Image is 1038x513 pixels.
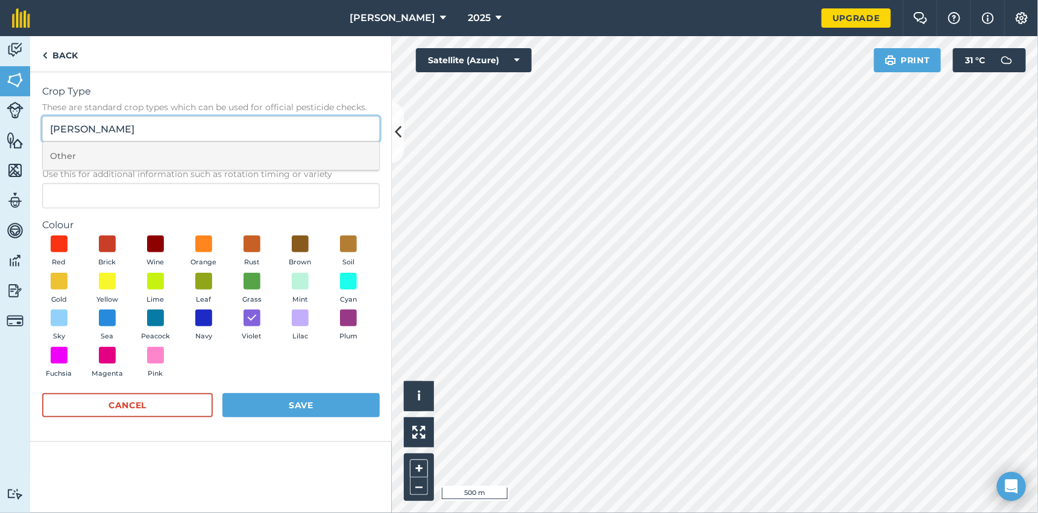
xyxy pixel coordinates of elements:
span: Plum [339,331,357,342]
img: svg+xml;base64,PHN2ZyB4bWxucz0iaHR0cDovL3d3dy53My5vcmcvMjAwMC9zdmciIHdpZHRoPSIxOSIgaGVpZ2h0PSIyNC... [885,53,896,67]
button: Fuchsia [42,347,76,379]
span: Rust [244,257,260,268]
button: 31 °C [953,48,1026,72]
span: Mint [292,294,308,305]
span: Red [52,257,66,268]
img: svg+xml;base64,PHN2ZyB4bWxucz0iaHR0cDovL3d3dy53My5vcmcvMjAwMC9zdmciIHdpZHRoPSIxOCIgaGVpZ2h0PSIyNC... [247,311,257,325]
img: Two speech bubbles overlapping with the left bubble in the forefront [913,12,928,24]
button: + [410,459,428,477]
img: A cog icon [1014,12,1029,24]
button: Wine [139,235,172,268]
img: svg+xml;base64,PHN2ZyB4bWxucz0iaHR0cDovL3d3dy53My5vcmcvMjAwMC9zdmciIHdpZHRoPSIxNyIgaGVpZ2h0PSIxNy... [982,11,994,25]
button: Print [874,48,942,72]
img: svg+xml;base64,PD94bWwgdmVyc2lvbj0iMS4wIiBlbmNvZGluZz0idXRmLTgiPz4KPCEtLSBHZW5lcmF0b3I6IEFkb2JlIE... [7,191,24,210]
img: svg+xml;base64,PD94bWwgdmVyc2lvbj0iMS4wIiBlbmNvZGluZz0idXRmLTgiPz4KPCEtLSBHZW5lcmF0b3I6IEFkb2JlIE... [7,222,24,240]
span: Crop Type [42,84,380,99]
img: svg+xml;base64,PD94bWwgdmVyc2lvbj0iMS4wIiBlbmNvZGluZz0idXRmLTgiPz4KPCEtLSBHZW5lcmF0b3I6IEFkb2JlIE... [7,41,24,59]
button: Leaf [187,273,221,305]
button: i [404,381,434,411]
span: These are standard crop types which can be used for official pesticide checks. [42,101,380,113]
span: 31 ° C [965,48,985,72]
button: Rust [235,235,269,268]
button: Plum [332,309,365,342]
a: Upgrade [822,8,891,28]
img: fieldmargin Logo [12,8,30,28]
img: svg+xml;base64,PD94bWwgdmVyc2lvbj0iMS4wIiBlbmNvZGluZz0idXRmLTgiPz4KPCEtLSBHZW5lcmF0b3I6IEFkb2JlIE... [7,312,24,329]
img: svg+xml;base64,PD94bWwgdmVyc2lvbj0iMS4wIiBlbmNvZGluZz0idXRmLTgiPz4KPCEtLSBHZW5lcmF0b3I6IEFkb2JlIE... [7,282,24,300]
span: Lilac [292,331,308,342]
img: svg+xml;base64,PD94bWwgdmVyc2lvbj0iMS4wIiBlbmNvZGluZz0idXRmLTgiPz4KPCEtLSBHZW5lcmF0b3I6IEFkb2JlIE... [7,488,24,500]
button: Soil [332,235,365,268]
span: Brick [99,257,116,268]
button: Cancel [42,393,213,417]
img: svg+xml;base64,PD94bWwgdmVyc2lvbj0iMS4wIiBlbmNvZGluZz0idXRmLTgiPz4KPCEtLSBHZW5lcmF0b3I6IEFkb2JlIE... [995,48,1019,72]
button: Lime [139,273,172,305]
span: Wine [147,257,165,268]
button: Yellow [90,273,124,305]
button: Gold [42,273,76,305]
span: Yellow [96,294,118,305]
button: Magenta [90,347,124,379]
img: svg+xml;base64,PD94bWwgdmVyc2lvbj0iMS4wIiBlbmNvZGluZz0idXRmLTgiPz4KPCEtLSBHZW5lcmF0b3I6IEFkb2JlIE... [7,252,24,270]
button: Peacock [139,309,172,342]
img: svg+xml;base64,PHN2ZyB4bWxucz0iaHR0cDovL3d3dy53My5vcmcvMjAwMC9zdmciIHdpZHRoPSI5IiBoZWlnaHQ9IjI0Ii... [42,48,48,63]
span: Navy [195,331,212,342]
span: Sea [101,331,114,342]
li: Other [43,142,379,170]
span: Pink [148,368,163,379]
div: Open Intercom Messenger [997,472,1026,501]
span: Fuchsia [46,368,72,379]
span: Gold [51,294,67,305]
input: Start typing to search for crop type [42,116,380,141]
label: Colour [42,218,380,232]
span: Peacock [141,331,170,342]
span: Sky [53,331,65,342]
button: Save [222,393,380,417]
img: A question mark icon [947,12,961,24]
span: [PERSON_NAME] [350,11,435,25]
span: Orange [191,257,217,268]
img: svg+xml;base64,PHN2ZyB4bWxucz0iaHR0cDovL3d3dy53My5vcmcvMjAwMC9zdmciIHdpZHRoPSI1NiIgaGVpZ2h0PSI2MC... [7,71,24,89]
button: Pink [139,347,172,379]
button: Mint [283,273,317,305]
span: Lime [147,294,165,305]
span: Violet [242,331,262,342]
span: Brown [289,257,312,268]
button: – [410,477,428,495]
img: svg+xml;base64,PD94bWwgdmVyc2lvbj0iMS4wIiBlbmNvZGluZz0idXRmLTgiPz4KPCEtLSBHZW5lcmF0b3I6IEFkb2JlIE... [7,102,24,119]
button: Cyan [332,273,365,305]
button: Violet [235,309,269,342]
button: Sea [90,309,124,342]
span: Use this for additional information such as rotation timing or variety [42,168,380,180]
button: Satellite (Azure) [416,48,532,72]
img: svg+xml;base64,PHN2ZyB4bWxucz0iaHR0cDovL3d3dy53My5vcmcvMjAwMC9zdmciIHdpZHRoPSI1NiIgaGVpZ2h0PSI2MC... [7,131,24,149]
button: Navy [187,309,221,342]
button: Orange [187,235,221,268]
a: Back [30,36,90,72]
img: Four arrows, one pointing top left, one top right, one bottom right and the last bottom left [412,426,426,439]
span: Cyan [340,294,357,305]
button: Red [42,235,76,268]
span: Soil [342,257,354,268]
span: i [417,388,421,403]
span: Magenta [92,368,123,379]
span: Grass [242,294,262,305]
button: Sky [42,309,76,342]
button: Brick [90,235,124,268]
span: 2025 [468,11,491,25]
button: Brown [283,235,317,268]
span: Leaf [197,294,212,305]
img: svg+xml;base64,PHN2ZyB4bWxucz0iaHR0cDovL3d3dy53My5vcmcvMjAwMC9zdmciIHdpZHRoPSI1NiIgaGVpZ2h0PSI2MC... [7,161,24,179]
button: Lilac [283,309,317,342]
button: Grass [235,273,269,305]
